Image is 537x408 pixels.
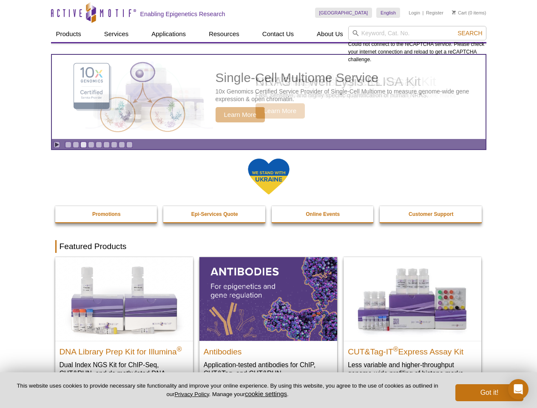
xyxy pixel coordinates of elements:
button: Search [455,29,485,37]
p: Dual Index NGS Kit for ChIP-Seq, CUT&RUN, and ds methylated DNA assays. [60,360,189,386]
p: Less variable and higher-throughput genome-wide profiling of histone marks​. [348,360,477,378]
img: Your Cart [452,10,456,14]
strong: Online Events [306,211,340,217]
a: Customer Support [380,206,483,222]
p: This website uses cookies to provide necessary site functionality and improve your online experie... [14,382,441,398]
a: Go to slide 4 [88,142,94,148]
h2: CUT&Tag-IT Express Assay Kit [348,343,477,356]
li: | [423,8,424,18]
a: CUT&Tag-IT® Express Assay Kit CUT&Tag-IT®Express Assay Kit Less variable and higher-throughput ge... [344,257,481,386]
span: Learn More [216,107,265,122]
input: Keyword, Cat. No. [348,26,486,40]
a: Go to slide 2 [73,142,79,148]
a: Go to slide 6 [103,142,110,148]
img: DNA Library Prep Kit for Illumina [55,257,193,340]
a: Toggle autoplay [54,142,60,148]
button: Got it! [455,384,523,401]
p: Application-tested antibodies for ChIP, CUT&Tag, and CUT&RUN. [204,360,333,378]
a: Go to slide 3 [80,142,87,148]
a: Privacy Policy [174,391,209,397]
article: Single-Cell Multiome Service [52,55,486,139]
a: All Antibodies Antibodies Application-tested antibodies for ChIP, CUT&Tag, and CUT&RUN. [199,257,337,386]
a: Login [409,10,420,16]
strong: Epi-Services Quote [191,211,238,217]
a: Cart [452,10,467,16]
h2: Featured Products [55,240,482,253]
sup: ® [177,345,182,352]
a: Go to slide 1 [65,142,71,148]
a: Promotions [55,206,158,222]
a: Services [99,26,134,42]
a: Go to slide 5 [96,142,102,148]
span: Search [457,30,482,37]
div: Open Intercom Messenger [508,379,528,399]
img: CUT&Tag-IT® Express Assay Kit [344,257,481,340]
a: Contact Us [257,26,299,42]
h2: Single-Cell Multiome Service [216,71,481,84]
li: (0 items) [452,8,486,18]
h2: Enabling Epigenetics Research [140,10,225,18]
a: Register [426,10,443,16]
a: Applications [146,26,191,42]
a: Go to slide 9 [126,142,133,148]
a: DNA Library Prep Kit for Illumina DNA Library Prep Kit for Illumina® Dual Index NGS Kit for ChIP-... [55,257,193,394]
p: 10x Genomics Certified Service Provider of Single-Cell Multiome to measure genome-wide gene expre... [216,88,481,103]
img: Single-Cell Multiome Service [65,58,193,136]
img: All Antibodies [199,257,337,340]
a: Online Events [272,206,375,222]
img: We Stand With Ukraine [247,158,290,195]
a: Resources [204,26,244,42]
a: Epi-Services Quote [163,206,266,222]
h2: Antibodies [204,343,333,356]
a: Go to slide 8 [119,142,125,148]
a: Single-Cell Multiome Service Single-Cell Multiome Service 10x Genomics Certified Service Provider... [52,55,486,139]
a: Go to slide 7 [111,142,117,148]
button: cookie settings [245,390,287,397]
strong: Customer Support [409,211,453,217]
a: [GEOGRAPHIC_DATA] [315,8,372,18]
sup: ® [393,345,398,352]
h2: DNA Library Prep Kit for Illumina [60,343,189,356]
a: Products [51,26,86,42]
a: English [376,8,400,18]
a: About Us [312,26,348,42]
div: Could not connect to the reCAPTCHA service. Please check your internet connection and reload to g... [348,26,486,63]
strong: Promotions [92,211,121,217]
